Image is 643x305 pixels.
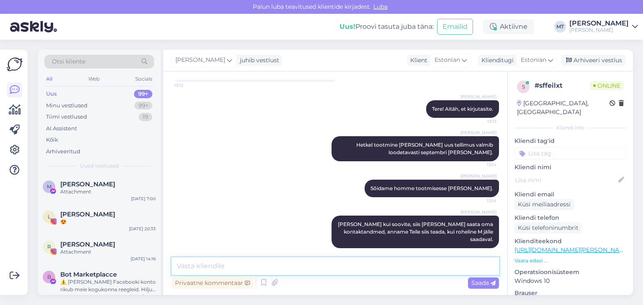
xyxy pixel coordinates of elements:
[60,211,115,218] span: Leele Lahi
[129,226,156,232] div: [DATE] 20:33
[514,246,630,254] a: [URL][DOMAIN_NAME][PERSON_NAME]
[46,90,57,98] div: Uus
[561,55,625,66] div: Arhiveeri vestlus
[139,113,152,121] div: 19
[371,3,390,10] span: Luba
[370,185,493,191] span: Sõidame homme tootmisesse [PERSON_NAME].
[130,293,156,300] div: [DATE] 20:31
[48,213,51,220] span: L
[407,56,427,65] div: Klient
[46,147,80,156] div: Arhiveeritud
[514,190,626,199] p: Kliendi email
[465,198,496,204] span: 13:14
[515,175,617,185] input: Lisa nimi
[590,81,624,90] span: Online
[46,136,58,144] div: Kõik
[47,183,51,190] span: M
[60,278,156,293] div: ⚠️ [PERSON_NAME] Facebooki konto rikub meie kogukonna reegleid. Hiljuti on meie süsteem saanud ka...
[134,102,152,110] div: 99+
[7,56,23,72] img: Askly Logo
[134,90,152,98] div: 99+
[60,218,156,226] div: 😍
[60,248,156,256] div: Attachment
[134,74,154,84] div: Socials
[569,20,629,27] div: [PERSON_NAME]
[174,82,206,89] span: 13:12
[435,56,460,65] span: Estonian
[569,27,629,33] div: [PERSON_NAME]
[460,130,496,136] span: [PERSON_NAME]
[514,199,574,210] div: Küsi meiliaadressi
[465,162,496,168] span: 13:14
[356,142,494,155] span: Hetkel tootmine [PERSON_NAME] uus tellimus valmib loodetavasti septembri [PERSON_NAME].
[521,56,546,65] span: Estonian
[47,244,51,250] span: R
[514,237,626,246] p: Klienditeekond
[47,274,51,280] span: B
[517,99,610,117] div: [GEOGRAPHIC_DATA], [GEOGRAPHIC_DATA]
[535,81,590,91] div: # sffeilxt
[175,56,225,65] span: [PERSON_NAME]
[460,94,496,100] span: [PERSON_NAME]
[44,74,54,84] div: All
[237,56,279,65] div: juhib vestlust
[80,162,119,170] span: Uued vestlused
[340,23,355,30] b: Uus!
[460,173,496,179] span: [PERSON_NAME]
[514,124,626,132] div: Kliendi info
[483,19,534,34] div: Aktiivne
[46,113,87,121] div: Tiimi vestlused
[471,279,496,287] span: Saada
[340,22,434,32] div: Proovi tasuta juba täna:
[52,57,85,66] span: Otsi kliente
[554,21,566,33] div: MT
[131,196,156,202] div: [DATE] 7:00
[522,84,525,90] span: s
[437,19,473,35] button: Emailid
[87,74,101,84] div: Web
[478,56,514,65] div: Klienditugi
[60,241,115,248] span: Robin Hunt
[60,180,115,188] span: Mari-Liis Treimut
[514,222,582,234] div: Küsi telefoninumbrit
[514,268,626,277] p: Operatsioonisüsteem
[46,102,87,110] div: Minu vestlused
[460,209,496,215] span: [PERSON_NAME]
[60,271,117,278] span: Bot Marketplacce
[514,277,626,285] p: Windows 10
[514,163,626,172] p: Kliendi nimi
[514,289,626,297] p: Brauser
[514,147,626,160] input: Lisa tag
[432,106,493,112] span: Tere! Aitäh, et kirjutasite.
[131,256,156,262] div: [DATE] 14:16
[569,20,638,33] a: [PERSON_NAME][PERSON_NAME]
[514,137,626,145] p: Kliendi tag'id
[465,118,496,125] span: 13:13
[338,221,494,242] span: [PERSON_NAME] kui soovite, siis [PERSON_NAME] saata oma kontaktandmed, anname Teile siis teada, k...
[514,213,626,222] p: Kliendi telefon
[46,125,77,133] div: AI Assistent
[514,257,626,264] p: Vaata edasi ...
[60,188,156,196] div: Attachment
[465,249,496,255] span: 13:15
[172,277,253,289] div: Privaatne kommentaar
